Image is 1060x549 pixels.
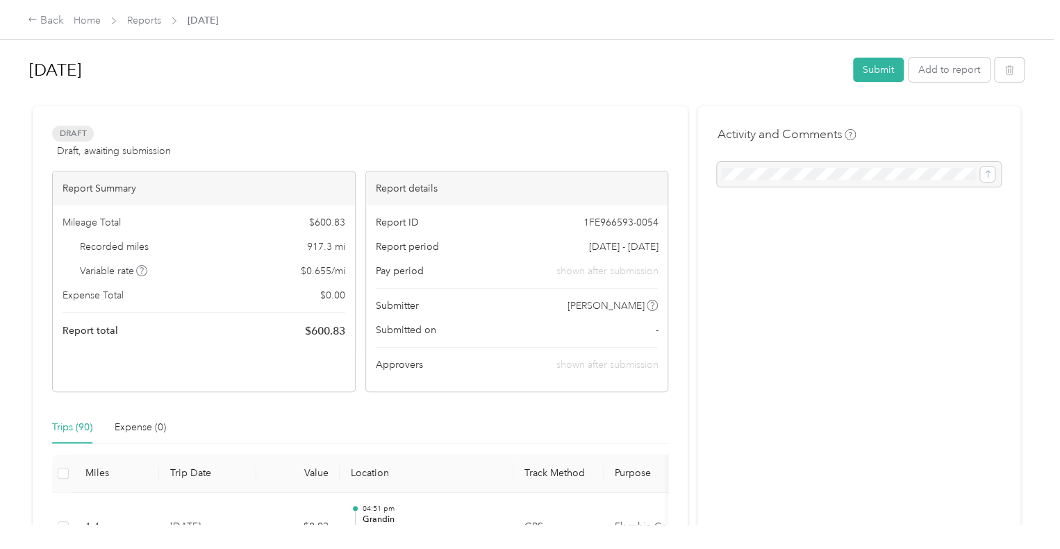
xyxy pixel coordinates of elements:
span: Draft [52,126,94,142]
button: Add to report [909,58,990,82]
span: - [655,323,658,337]
span: Report period [376,239,439,254]
iframe: Everlance-gr Chat Button Frame [982,471,1060,549]
span: shown after submission [556,264,658,278]
span: $ 0.655 / mi [301,264,345,278]
button: Submit [853,58,904,82]
p: Grandin [362,514,502,526]
h4: Activity and Comments [717,126,856,143]
span: Approvers [376,357,423,372]
h1: Aug 2025 [29,53,843,87]
span: 1FE966593-0054 [583,215,658,230]
a: Reports [127,15,161,26]
div: Back [28,12,64,29]
span: Draft, awaiting submission [57,144,171,158]
span: $ 600.83 [305,323,345,339]
div: Report Summary [53,171,355,205]
span: [PERSON_NAME] [568,298,645,313]
p: 04:51 pm [362,504,502,514]
th: Purpose [604,455,708,493]
span: Pay period [376,264,424,278]
th: Value [256,455,340,493]
th: Trip Date [159,455,256,493]
div: Report details [366,171,668,205]
span: Submitter [376,298,419,313]
span: Recorded miles [80,239,149,254]
span: [DATE] [188,13,218,28]
span: Expense Total [63,288,124,303]
div: Expense (0) [115,420,166,435]
th: Location [340,455,513,493]
span: Mileage Total [63,215,121,230]
a: Home [74,15,101,26]
span: Report total [63,323,118,338]
th: Miles [74,455,159,493]
span: $ 0.00 [320,288,345,303]
span: Submitted on [376,323,436,337]
span: 917.3 mi [307,239,345,254]
span: [DATE] - [DATE] [588,239,658,254]
th: Track Method [513,455,604,493]
div: Trips (90) [52,420,92,435]
span: Report ID [376,215,419,230]
span: shown after submission [556,359,658,371]
span: $ 600.83 [309,215,345,230]
span: Variable rate [80,264,148,278]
